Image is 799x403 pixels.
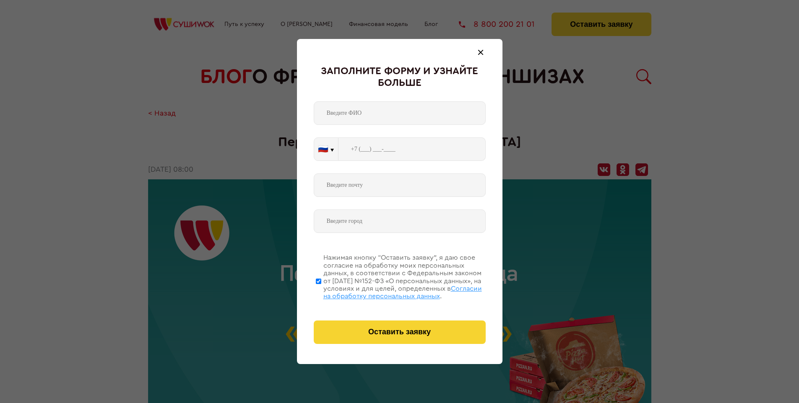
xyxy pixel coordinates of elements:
input: Введите город [314,209,486,233]
div: Нажимая кнопку “Оставить заявку”, я даю свое согласие на обработку моих персональных данных, в со... [323,254,486,300]
input: Введите ФИО [314,101,486,125]
input: Введите почту [314,173,486,197]
input: +7 (___) ___-____ [338,137,486,161]
button: Оставить заявку [314,320,486,344]
div: Заполните форму и узнайте больше [314,66,486,89]
span: Согласии на обработку персональных данных [323,285,482,300]
button: 🇷🇺 [314,138,338,160]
